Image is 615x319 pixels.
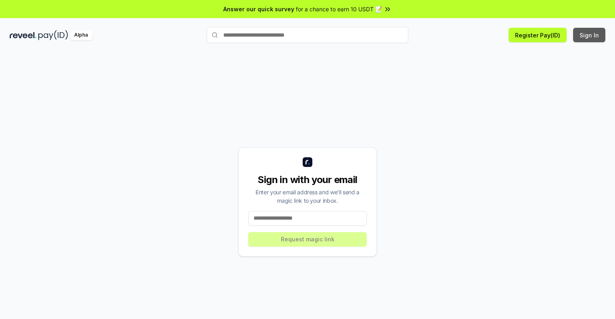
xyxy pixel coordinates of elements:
[38,30,68,40] img: pay_id
[303,157,312,167] img: logo_small
[70,30,92,40] div: Alpha
[223,5,294,13] span: Answer our quick survey
[248,173,367,186] div: Sign in with your email
[573,28,605,42] button: Sign In
[509,28,567,42] button: Register Pay(ID)
[296,5,382,13] span: for a chance to earn 10 USDT 📝
[10,30,37,40] img: reveel_dark
[248,188,367,205] div: Enter your email address and we’ll send a magic link to your inbox.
